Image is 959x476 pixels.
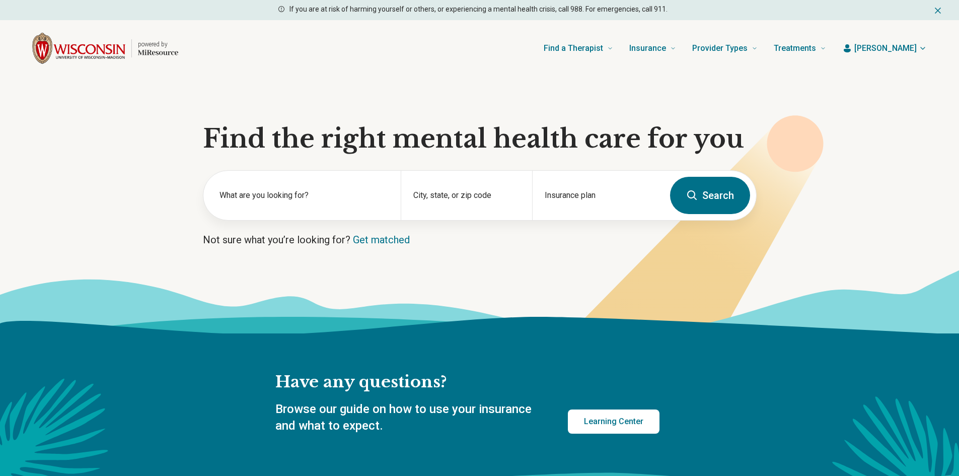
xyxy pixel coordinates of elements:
a: Find a Therapist [544,28,613,69]
span: [PERSON_NAME] [854,42,917,54]
a: Home page [32,32,178,64]
span: Provider Types [692,41,748,55]
h1: Find the right mental health care for you [203,124,757,154]
button: Dismiss [933,4,943,16]
a: Provider Types [692,28,758,69]
span: Insurance [629,41,666,55]
a: Get matched [353,234,410,246]
label: What are you looking for? [219,189,389,201]
p: If you are at risk of harming yourself or others, or experiencing a mental health crisis, call 98... [289,4,668,15]
button: Search [670,177,750,214]
p: Browse our guide on how to use your insurance and what to expect. [275,401,544,435]
button: [PERSON_NAME] [842,42,927,54]
a: Learning Center [568,410,659,434]
p: Not sure what you’re looking for? [203,233,757,247]
h2: Have any questions? [275,372,659,393]
p: powered by [138,40,178,48]
a: Insurance [629,28,676,69]
a: Treatments [774,28,826,69]
span: Treatments [774,41,816,55]
span: Find a Therapist [544,41,603,55]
